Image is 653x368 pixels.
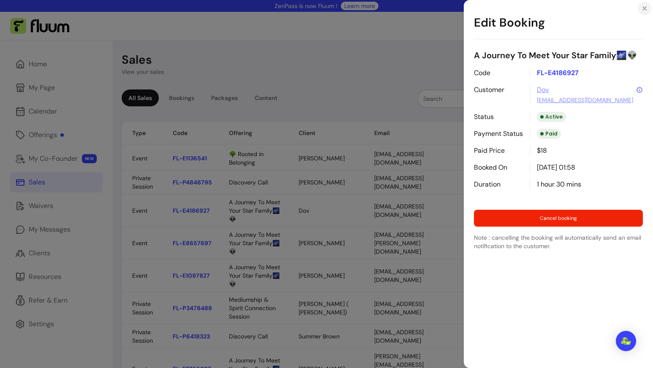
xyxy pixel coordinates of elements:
div: [DATE] 01:58 [530,162,643,173]
p: A Journey To Meet Your Star Family🌌👽 [474,49,643,61]
p: Booked On [474,162,523,173]
div: 1 hour 30 mins [530,179,643,189]
p: Payment Status [474,129,523,139]
p: FL-E4186927 [530,68,643,78]
p: Duration [474,179,523,189]
p: Customer [474,85,523,105]
button: Close [638,2,651,15]
p: Note : cancelling the booking will automatically send an email notification to the customer. [474,233,643,250]
a: Dov [537,85,549,95]
button: Cancel booking [474,210,643,227]
a: [EMAIL_ADDRESS][DOMAIN_NAME] [537,96,633,104]
p: Code [474,68,523,78]
div: Active [537,112,566,122]
h1: Edit Booking [474,7,643,39]
div: Paid [537,129,561,139]
p: Status [474,112,523,122]
div: Open Intercom Messenger [616,331,636,351]
p: Paid Price [474,146,523,156]
div: $18 [530,146,643,156]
